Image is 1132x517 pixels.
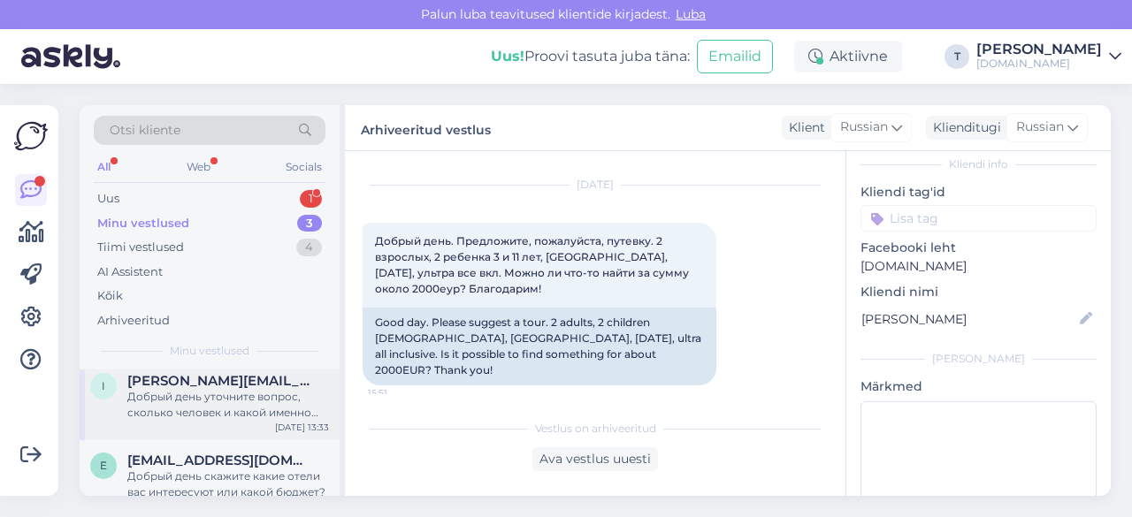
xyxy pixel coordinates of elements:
div: Klienditugi [926,118,1001,137]
input: Lisa nimi [861,309,1076,329]
span: 15:51 [368,386,434,399]
span: Minu vestlused [170,343,249,359]
div: Aktiivne [794,41,902,72]
span: Evelina200926@gmail.com [127,452,311,468]
div: Добрый день уточните вопрос, сколько человек и какой именно отель [127,389,329,421]
div: Socials [282,156,325,179]
span: E [100,459,107,472]
span: Russian [840,118,888,137]
div: Klient [782,118,825,137]
div: T [945,44,969,69]
img: Askly Logo [14,119,48,153]
span: I [102,379,105,392]
p: Kliendi nimi [860,283,1097,301]
label: Arhiveeritud vestlus [361,116,491,140]
span: Irina-mylkina-64@bk.ru [127,373,311,389]
div: [PERSON_NAME] [860,351,1097,367]
div: AI Assistent [97,263,163,281]
div: 3 [297,215,322,232]
span: Russian [1016,118,1064,137]
div: Kõik [97,287,123,305]
div: [PERSON_NAME] [976,42,1102,57]
div: Web [183,156,214,179]
div: Good day. Please suggest a tour. 2 adults, 2 children [DEMOGRAPHIC_DATA], [GEOGRAPHIC_DATA], [DAT... [363,308,716,385]
span: Luba [670,6,711,22]
div: Proovi tasuta juba täna: [491,46,690,67]
div: Ava vestlus uuesti [532,447,658,471]
b: Uus! [491,48,524,65]
div: Kliendi info [860,156,1097,172]
div: Uus [97,190,119,208]
span: Vestlus on arhiveeritud [535,421,656,437]
div: Добрый день скажите какие отели вас интересуют или какой бюджет? [127,468,329,500]
p: Märkmed [860,377,1097,396]
div: [DATE] 13:33 [275,421,329,434]
p: [DOMAIN_NAME] [860,257,1097,276]
div: Arhiveeritud [97,312,170,330]
div: 4 [296,239,322,256]
span: Otsi kliente [110,121,180,140]
input: Lisa tag [860,205,1097,232]
div: All [94,156,114,179]
div: 1 [300,190,322,208]
div: Minu vestlused [97,215,189,232]
a: [PERSON_NAME][DOMAIN_NAME] [976,42,1121,71]
p: Facebooki leht [860,239,1097,257]
span: Добрый день. Предложите, пожалуйста, путевку. 2 взрослых, 2 ребенка 3 и 11 лет, [GEOGRAPHIC_DATA]... [375,234,692,295]
button: Emailid [697,40,773,73]
div: [DOMAIN_NAME] [976,57,1102,71]
div: Tiimi vestlused [97,239,184,256]
p: Kliendi tag'id [860,183,1097,201]
div: [DATE] [363,177,828,193]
